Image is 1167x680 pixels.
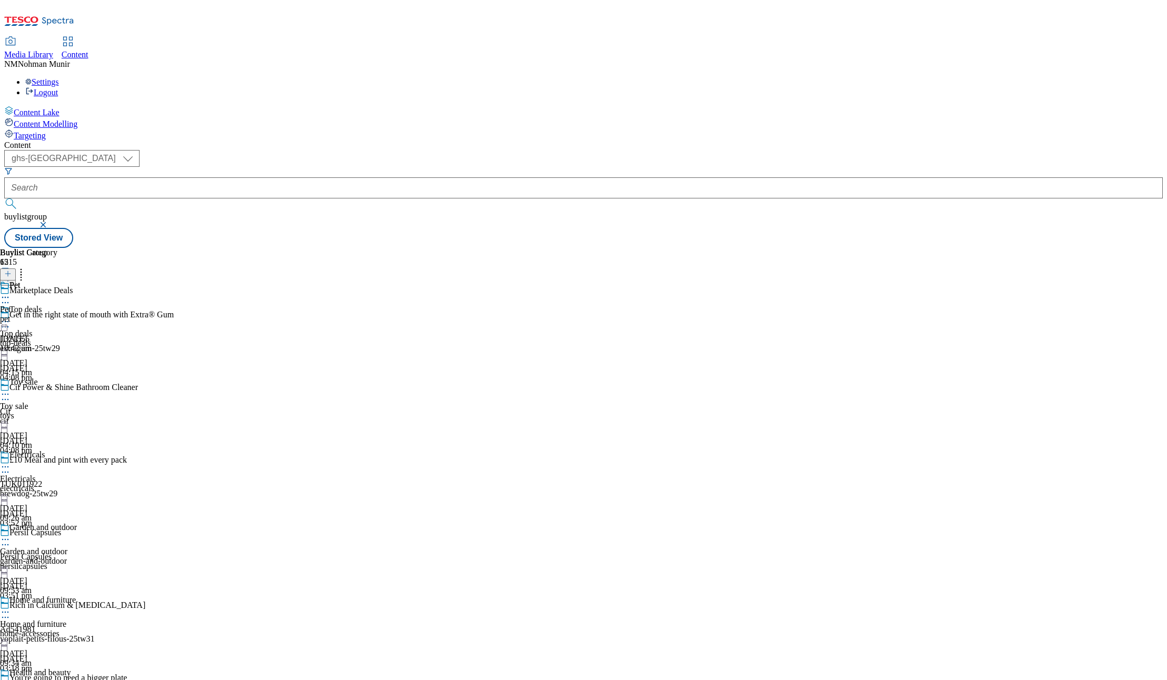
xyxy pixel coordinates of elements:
span: buylistgroup [4,212,47,221]
span: Nohman Munir [18,59,70,68]
a: Logout [25,88,58,97]
div: Get in the right state of mouth with Extra® Gum [9,310,174,319]
span: NM [4,59,18,68]
a: Content Modelling [4,117,1163,129]
div: Cif Power & Shine Bathroom Cleaner [9,383,138,392]
span: Targeting [14,131,46,140]
input: Search [4,177,1163,198]
a: Targeting [4,129,1163,141]
div: Toy sale [9,377,38,387]
div: Health and beauty [9,668,71,677]
svg: Search Filters [4,167,13,175]
span: Content Lake [14,108,60,117]
div: Pet [9,281,20,290]
button: Stored View [4,228,73,248]
span: Content Modelling [14,119,77,128]
span: Content [62,50,88,59]
a: Content [62,37,88,59]
a: Media Library [4,37,53,59]
a: Settings [25,77,59,86]
div: Home and furniture [9,595,76,605]
div: Garden and outdoor [9,523,77,532]
span: Media Library [4,50,53,59]
div: Content [4,141,1163,150]
a: Content Lake [4,106,1163,117]
div: Electricals [9,450,45,459]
